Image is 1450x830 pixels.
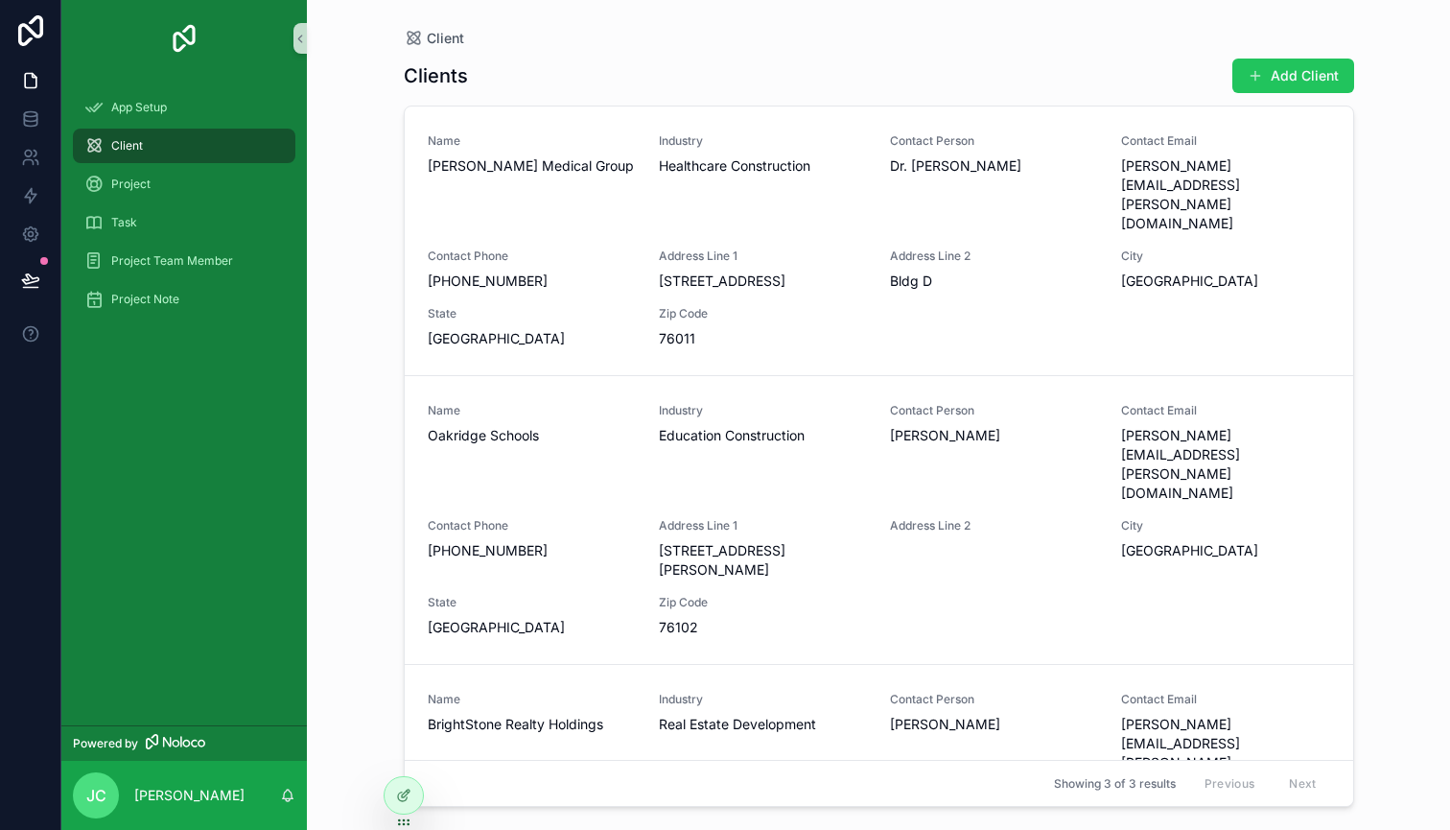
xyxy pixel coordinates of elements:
[1121,715,1329,792] span: [PERSON_NAME][EMAIL_ADDRESS][PERSON_NAME][DOMAIN_NAME]
[659,518,867,534] span: Address Line 1
[428,518,636,534] span: Contact Phone
[890,249,1098,264] span: Address Line 2
[890,426,1098,445] span: [PERSON_NAME]
[428,403,636,418] span: Name
[890,715,1098,734] span: [PERSON_NAME]
[86,784,106,807] span: JC
[73,205,295,240] a: Task
[428,692,636,707] span: Name
[73,244,295,278] a: Project Team Member
[659,715,867,734] span: Real Estate Development
[111,177,151,192] span: Project
[404,62,468,89] h1: Clients
[890,156,1098,176] span: Dr. [PERSON_NAME]
[428,595,636,610] span: State
[428,426,636,445] span: Oakridge Schools
[111,253,233,269] span: Project Team Member
[659,426,867,445] span: Education Construction
[1121,272,1329,291] span: [GEOGRAPHIC_DATA]
[659,249,867,264] span: Address Line 1
[1121,133,1329,149] span: Contact Email
[73,167,295,202] a: Project
[1121,249,1329,264] span: City
[1121,518,1329,534] span: City
[428,715,636,734] span: BrightStone Realty Holdings
[61,725,307,761] a: Powered by
[659,595,867,610] span: Zip Code
[428,329,636,348] span: [GEOGRAPHIC_DATA]
[111,215,137,230] span: Task
[659,618,867,637] span: 76102
[659,541,867,580] span: [STREET_ADDRESS][PERSON_NAME]
[428,133,636,149] span: Name
[111,138,143,154] span: Client
[659,403,867,418] span: Industry
[1121,403,1329,418] span: Contact Email
[1232,59,1354,93] button: Add Client
[1054,776,1176,792] span: Showing 3 of 3 results
[659,156,867,176] span: Healthcare Construction
[1121,426,1329,503] span: [PERSON_NAME][EMAIL_ADDRESS][PERSON_NAME][DOMAIN_NAME]
[890,272,1098,291] span: Bldg D
[659,329,867,348] span: 76011
[405,375,1353,664] a: NameOakridge SchoolsIndustryEducation ConstructionContact Person[PERSON_NAME]Contact Email[PERSON...
[1121,156,1329,233] span: [PERSON_NAME][EMAIL_ADDRESS][PERSON_NAME][DOMAIN_NAME]
[61,77,307,342] div: scrollable content
[890,403,1098,418] span: Contact Person
[73,736,138,751] span: Powered by
[890,518,1098,534] span: Address Line 2
[111,292,179,307] span: Project Note
[890,692,1098,707] span: Contact Person
[428,272,636,291] span: [PHONE_NUMBER]
[890,133,1098,149] span: Contact Person
[1121,692,1329,707] span: Contact Email
[659,272,867,291] span: [STREET_ADDRESS]
[659,306,867,321] span: Zip Code
[111,100,167,115] span: App Setup
[659,692,867,707] span: Industry
[134,786,245,805] p: [PERSON_NAME]
[428,156,636,176] span: [PERSON_NAME] Medical Group
[428,249,636,264] span: Contact Phone
[427,29,464,48] span: Client
[428,541,636,560] span: [PHONE_NUMBER]
[659,133,867,149] span: Industry
[73,129,295,163] a: Client
[73,90,295,125] a: App Setup
[428,618,636,637] span: [GEOGRAPHIC_DATA]
[169,23,199,54] img: App logo
[73,282,295,317] a: Project Note
[404,29,464,48] a: Client
[405,107,1353,375] a: Name[PERSON_NAME] Medical GroupIndustryHealthcare ConstructionContact PersonDr. [PERSON_NAME]Cont...
[1121,541,1329,560] span: [GEOGRAPHIC_DATA]
[428,306,636,321] span: State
